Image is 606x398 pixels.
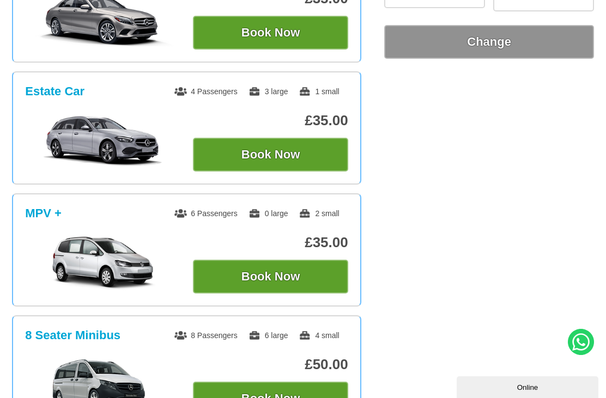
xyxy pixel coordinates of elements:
img: MPV + [25,236,180,290]
h3: Estate Car [25,84,84,99]
p: £35.00 [193,234,348,251]
span: 0 large [249,209,288,218]
p: £35.00 [193,112,348,129]
span: 6 Passengers [174,209,238,218]
h3: MPV + [25,206,62,221]
button: Book Now [193,138,348,172]
span: 4 small [299,331,339,340]
img: Estate Car [25,114,180,168]
span: 8 Passengers [174,331,238,340]
span: 6 large [249,331,288,340]
button: Change [384,25,593,59]
iframe: chat widget [457,374,601,398]
span: 1 small [299,87,339,96]
button: Book Now [193,260,348,293]
span: 2 small [299,209,339,218]
p: £50.00 [193,356,348,373]
button: Book Now [193,16,348,50]
h3: 8 Seater Minibus [25,328,120,342]
span: 3 large [249,87,288,96]
span: 4 Passengers [174,87,238,96]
